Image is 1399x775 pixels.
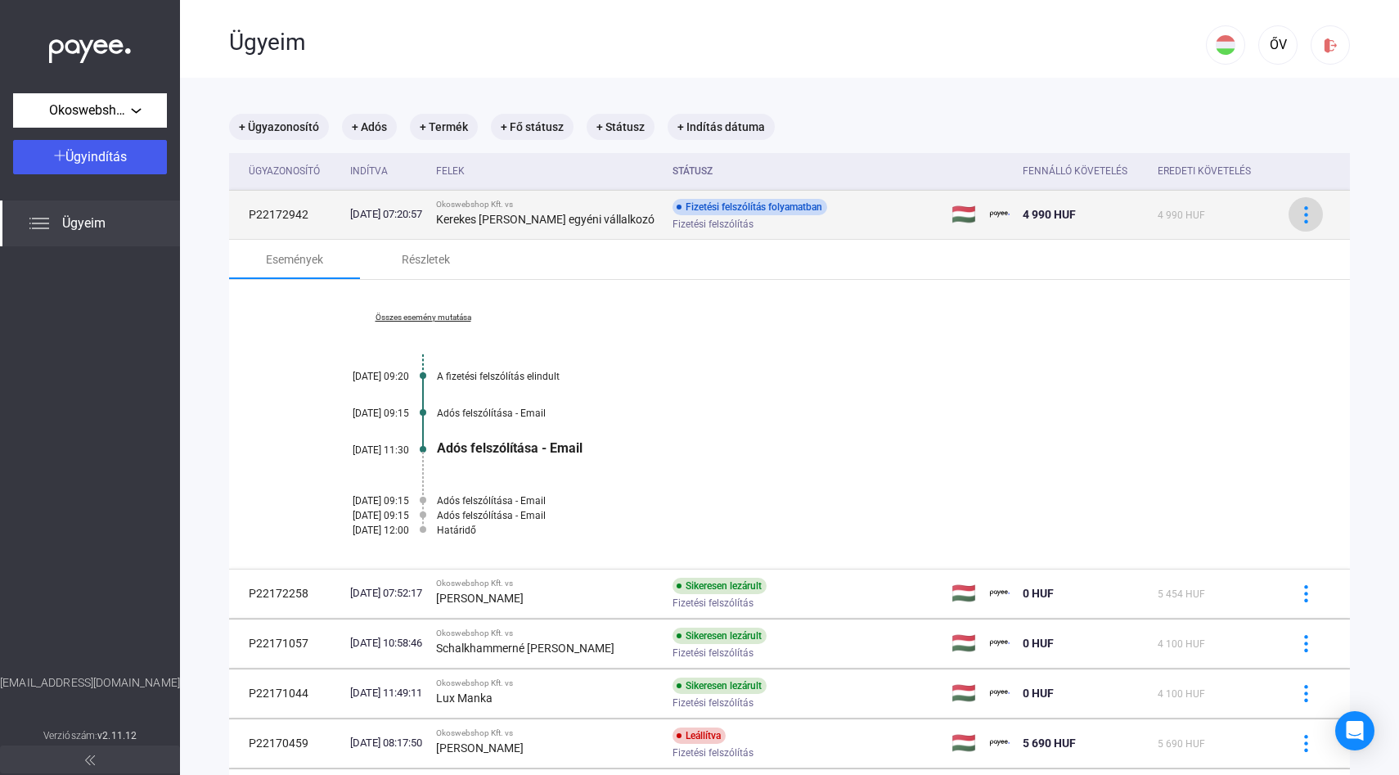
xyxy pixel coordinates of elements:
div: [DATE] 11:30 [311,444,409,456]
img: HU [1216,35,1235,55]
img: more-blue [1298,206,1315,223]
div: Felek [436,161,465,181]
div: Okoswebshop Kft. vs [436,728,659,738]
div: [DATE] 09:15 [311,510,409,521]
span: 4 100 HUF [1158,638,1205,650]
button: more-blue [1289,576,1323,611]
div: [DATE] 07:52:17 [350,585,424,602]
button: more-blue [1289,626,1323,660]
img: payee-logo [990,584,1010,603]
img: list.svg [29,214,49,233]
button: more-blue [1289,676,1323,710]
div: [DATE] 12:00 [311,525,409,536]
span: Fizetési felszólítás [673,693,753,713]
td: P22171057 [229,619,344,668]
td: P22171044 [229,669,344,718]
mat-chip: + Ügyazonosító [229,114,329,140]
div: ŐV [1264,35,1292,55]
div: Indítva [350,161,388,181]
button: more-blue [1289,197,1323,232]
span: 0 HUF [1023,587,1054,600]
div: Sikeresen lezárult [673,678,767,694]
td: P22172258 [229,569,344,618]
button: Ügyindítás [13,140,167,174]
span: Okoswebshop Kft. [49,101,131,120]
span: 0 HUF [1023,687,1054,700]
div: Okoswebshop Kft. vs [436,200,659,210]
div: [DATE] 09:20 [311,371,409,382]
td: P22172942 [229,190,344,239]
div: Események [266,250,323,269]
img: more-blue [1298,635,1315,652]
img: plus-white.svg [54,150,65,161]
span: 0 HUF [1023,637,1054,650]
div: Határidő [437,525,1268,536]
span: 5 690 HUF [1023,737,1076,750]
span: Ügyindítás [65,149,127,164]
span: Fizetési felszólítás [673,743,753,763]
img: logout-red [1322,37,1339,54]
div: Sikeresen lezárult [673,578,767,594]
img: arrow-double-left-grey.svg [85,755,95,765]
div: Fennálló követelés [1023,161,1145,181]
div: [DATE] 11:49:11 [350,685,424,701]
td: 🇭🇺 [945,190,983,239]
strong: Lux Manka [436,692,493,705]
span: Ügyeim [62,214,106,233]
div: Adós felszólítása - Email [437,408,1268,419]
div: Eredeti követelés [1158,161,1251,181]
strong: Kerekes [PERSON_NAME] egyéni vállalkozó [436,213,655,226]
img: more-blue [1298,735,1315,752]
button: ŐV [1258,25,1298,65]
div: Okoswebshop Kft. vs [436,629,659,638]
img: payee-logo [990,633,1010,653]
mat-chip: + Indítás dátuma [668,114,775,140]
div: Adós felszólítása - Email [437,495,1268,507]
span: Fizetési felszólítás [673,214,753,234]
div: A fizetési felszólítás elindult [437,371,1268,382]
span: 4 100 HUF [1158,688,1205,700]
mat-chip: + Adós [342,114,397,140]
td: 🇭🇺 [945,619,983,668]
strong: [PERSON_NAME] [436,592,524,605]
td: 🇭🇺 [945,569,983,618]
span: 5 690 HUF [1158,738,1205,750]
div: [DATE] 08:17:50 [350,735,424,751]
div: Adós felszólítása - Email [437,510,1268,521]
mat-chip: + Termék [410,114,478,140]
div: Okoswebshop Kft. vs [436,579,659,588]
div: Open Intercom Messenger [1335,711,1374,750]
img: white-payee-white-dot.svg [49,30,131,64]
button: more-blue [1289,726,1323,760]
div: Adós felszólítása - Email [437,440,1268,456]
span: 4 990 HUF [1023,208,1076,221]
span: 5 454 HUF [1158,588,1205,600]
div: Fennálló követelés [1023,161,1127,181]
span: Fizetési felszólítás [673,643,753,663]
img: payee-logo [990,683,1010,703]
img: more-blue [1298,685,1315,702]
span: Fizetési felszólítás [673,593,753,613]
div: Indítva [350,161,424,181]
td: 🇭🇺 [945,669,983,718]
mat-chip: + Fő státusz [491,114,574,140]
mat-chip: + Státusz [587,114,655,140]
img: payee-logo [990,733,1010,753]
div: Okoswebshop Kft. vs [436,678,659,688]
div: Felek [436,161,659,181]
span: 4 990 HUF [1158,210,1205,221]
div: [DATE] 07:20:57 [350,206,424,223]
strong: Schalkhammerné [PERSON_NAME] [436,642,614,655]
img: more-blue [1298,585,1315,602]
strong: v2.11.12 [97,730,137,741]
a: Összes esemény mutatása [311,313,535,322]
img: payee-logo [990,205,1010,224]
div: Eredeti követelés [1158,161,1268,181]
div: Ügyazonosító [249,161,320,181]
div: [DATE] 09:15 [311,495,409,507]
div: Fizetési felszólítás folyamatban [673,199,827,215]
div: Leállítva [673,728,726,744]
button: Okoswebshop Kft. [13,93,167,128]
div: Ügyeim [229,29,1206,56]
div: Sikeresen lezárult [673,628,767,644]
